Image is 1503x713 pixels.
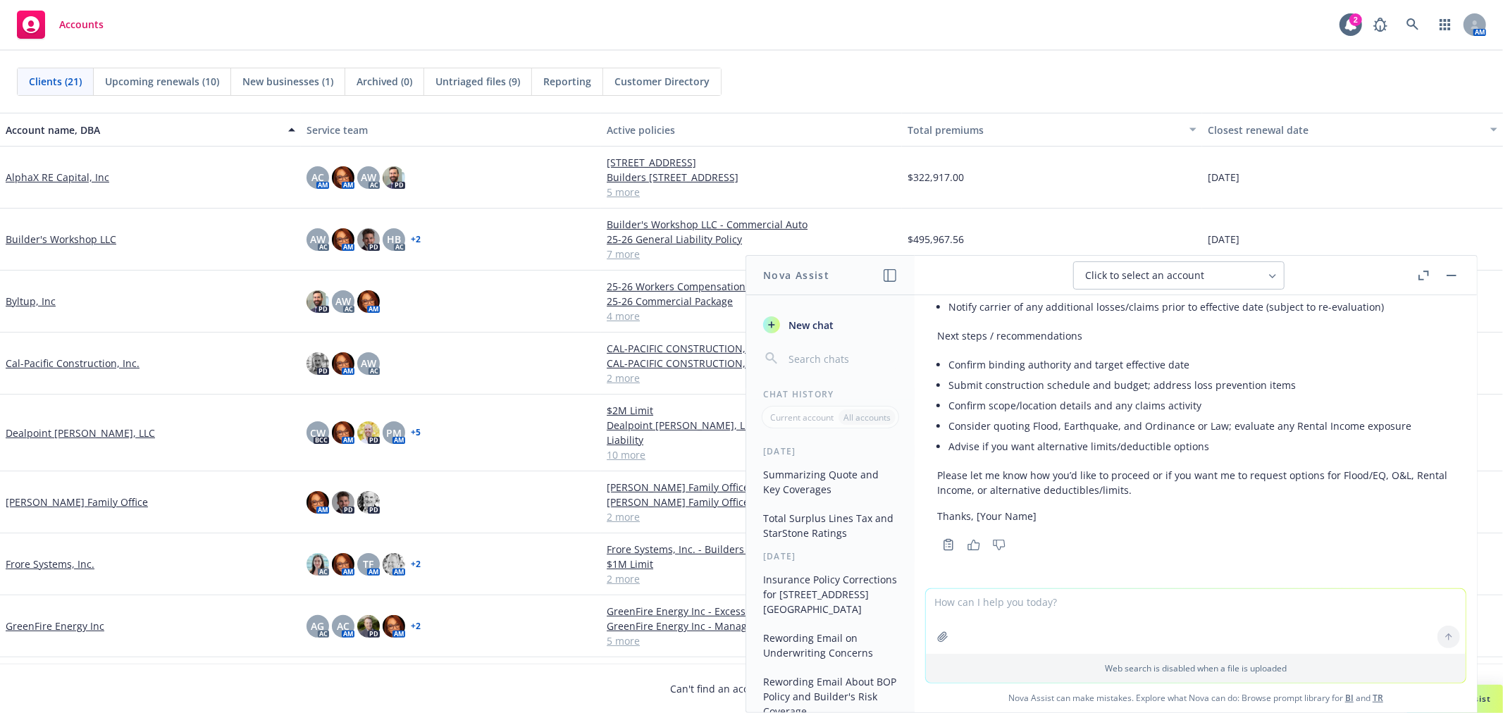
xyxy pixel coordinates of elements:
[770,411,834,423] p: Current account
[1208,123,1482,137] div: Closest renewal date
[361,170,376,185] span: AW
[383,166,405,189] img: photo
[934,662,1457,674] p: Web search is disabled when a file is uploaded
[383,615,405,638] img: photo
[607,155,896,170] a: [STREET_ADDRESS]
[387,232,401,247] span: HB
[1073,261,1285,290] button: Click to select an account
[601,113,902,147] button: Active policies
[607,418,896,447] a: Dealpoint [PERSON_NAME], LLC - General Partnership Liability
[607,232,896,247] a: 25-26 General Liability Policy
[6,426,155,440] a: Dealpoint [PERSON_NAME], LLC
[332,421,354,444] img: photo
[908,123,1182,137] div: Total premiums
[543,74,591,89] span: Reporting
[6,619,104,633] a: GreenFire Energy Inc
[908,170,964,185] span: $322,917.00
[948,375,1454,395] li: Submit construction schedule and budget; address loss prevention items
[607,447,896,462] a: 10 more
[6,495,148,509] a: [PERSON_NAME] Family Office
[786,318,834,333] span: New chat
[607,480,896,495] a: [PERSON_NAME] Family Office - Earthquake
[105,74,219,89] span: Upcoming renewals (10)
[1345,692,1354,704] a: BI
[386,426,402,440] span: PM
[6,232,116,247] a: Builder's Workshop LLC
[59,19,104,30] span: Accounts
[332,166,354,189] img: photo
[607,604,896,619] a: GreenFire Energy Inc - Excess Liability
[1208,170,1239,185] span: [DATE]
[1202,113,1503,147] button: Closest renewal date
[607,542,896,557] a: Frore Systems, Inc. - Builders Risk / Course of Construction
[937,328,1454,343] p: Next steps / recommendations
[6,294,56,309] a: Byltup, Inc
[337,619,350,633] span: AC
[757,507,903,545] button: Total Surplus Lines Tax and StarStone Ratings
[607,403,896,418] a: $2M Limit
[435,74,520,89] span: Untriaged files (9)
[948,416,1454,436] li: Consider quoting Flood, Earthquake, and Ordinance or Law; evaluate any Rental Income exposure
[614,74,710,89] span: Customer Directory
[757,463,903,501] button: Summarizing Quote and Key Coverages
[607,619,896,633] a: GreenFire Energy Inc - Management Liability
[1373,692,1383,704] a: TR
[332,491,354,514] img: photo
[607,247,896,261] a: 7 more
[937,468,1454,497] p: Please let me know how you’d like to proceed or if you want me to request options for Flood/EQ, O...
[948,436,1454,457] li: Advise if you want alternative limits/deductible options
[307,491,329,514] img: photo
[607,509,896,524] a: 2 more
[763,268,829,283] h1: Nova Assist
[332,553,354,576] img: photo
[357,74,412,89] span: Archived (0)
[1431,11,1459,39] a: Switch app
[607,279,896,294] a: 25-26 Workers Compensation
[411,560,421,569] a: + 2
[607,309,896,323] a: 4 more
[1208,232,1239,247] span: [DATE]
[310,232,326,247] span: AW
[411,235,421,244] a: + 2
[411,428,421,437] a: + 5
[948,354,1454,375] li: Confirm binding authority and target effective date
[948,395,1454,416] li: Confirm scope/location details and any claims activity
[411,622,421,631] a: + 2
[757,626,903,664] button: Rewording Email on Underwriting Concerns
[948,297,1454,317] li: Notify carrier of any additional losses/claims prior to effective date (subject to re-evaluation)
[307,352,329,375] img: photo
[908,232,964,247] span: $495,967.56
[607,123,896,137] div: Active policies
[757,312,903,337] button: New chat
[607,217,896,232] a: Builder's Workshop LLC - Commercial Auto
[383,553,405,576] img: photo
[6,557,94,571] a: Frore Systems, Inc.
[307,553,329,576] img: photo
[1085,268,1204,283] span: Click to select an account
[607,495,896,509] a: [PERSON_NAME] Family Office - Commercial Umbrella
[757,568,903,621] button: Insurance Policy Corrections for [STREET_ADDRESS][GEOGRAPHIC_DATA]
[307,123,596,137] div: Service team
[607,371,896,385] a: 2 more
[11,5,109,44] a: Accounts
[6,123,280,137] div: Account name, DBA
[357,421,380,444] img: photo
[786,349,898,368] input: Search chats
[746,388,915,400] div: Chat History
[29,74,82,89] span: Clients (21)
[607,571,896,586] a: 2 more
[332,228,354,251] img: photo
[332,352,354,375] img: photo
[920,683,1471,712] span: Nova Assist can make mistakes. Explore what Nova can do: Browse prompt library for and
[357,228,380,251] img: photo
[363,557,373,571] span: TF
[6,356,140,371] a: Cal-Pacific Construction, Inc.
[942,538,955,551] svg: Copy to clipboard
[357,615,380,638] img: photo
[1366,11,1394,39] a: Report a Bug
[988,535,1010,554] button: Thumbs down
[310,426,326,440] span: CW
[671,681,833,696] span: Can't find an account?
